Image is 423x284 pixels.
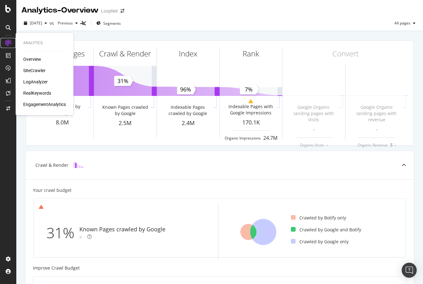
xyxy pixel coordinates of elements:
div: arrow-right-arrow-left [120,9,124,13]
div: Crawl & Render [35,162,68,168]
div: 170.1K [220,118,282,127]
div: Indexable Pages with Google Impressions [226,103,276,116]
div: Open Intercom Messenger [402,263,417,278]
div: Analytics - Overview [21,5,99,16]
button: Segments [94,18,123,28]
a: LogAnalyzer [23,79,48,85]
div: Crawl & Render [99,48,151,59]
button: All pages [392,18,418,28]
div: LoopNet [101,8,118,14]
span: Previous [55,20,73,26]
span: 2025 Aug. 3rd [30,20,42,26]
div: Crawled by Botify only [291,215,346,221]
div: Crawled by Google only [291,239,349,245]
div: Crawled by Google and Botify [291,227,361,233]
div: - [83,234,85,240]
button: Previous [55,18,80,28]
span: vs [50,20,55,26]
div: 2.4M [157,119,219,127]
span: All pages [392,20,410,26]
div: Known Pages crawled by Google [100,104,150,117]
div: Organic Impressions [225,135,261,141]
div: Improve Crawl Budget [33,265,406,271]
img: Equal [79,236,82,238]
button: [DATE] [21,18,50,28]
div: 24.7M [263,134,277,142]
div: Index [179,48,197,59]
div: Analytics [23,40,66,46]
div: Known Pages crawled by Google [79,225,165,234]
div: Rank [243,48,259,59]
a: RealKeywords [23,90,51,96]
span: Segments [103,21,121,26]
a: Overview [23,56,41,62]
div: Your crawl budget [33,187,72,193]
div: 31% [46,223,79,243]
a: SiteCrawler [23,67,46,74]
div: 2.5M [94,119,156,127]
div: Indexable Pages crawled by Google [163,104,212,117]
img: block-icon [73,162,83,168]
a: EngagementAnalytics [23,101,66,108]
div: 8.0M [31,118,94,127]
